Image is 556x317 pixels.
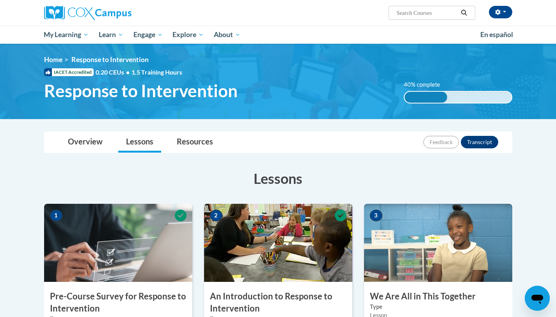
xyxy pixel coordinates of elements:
a: Lessons [118,132,161,153]
label: 40% complete [404,80,449,89]
span: IACET Accredited [44,68,94,76]
span: 3 [370,210,382,221]
span: Response to Intervention [44,80,238,101]
button: Feedback [423,136,459,148]
h3: Pre-Course Survey for Response to Intervention [44,290,192,315]
a: Home [44,55,62,64]
span: 2 [210,210,222,221]
a: Engage [128,26,168,44]
a: Cox Campus [44,6,192,20]
h3: Lessons [44,169,512,188]
span: Explore [172,30,204,39]
span: Learn [99,30,123,39]
a: Resources [169,132,221,153]
button: Search [458,8,470,18]
span: En español [480,30,513,39]
span: Engage [133,30,163,39]
span: About [214,30,240,39]
label: Type [370,303,506,311]
img: Course Image [364,204,512,282]
a: About [209,26,245,44]
button: Account Settings [489,6,512,18]
span: 0.20 CEUs [96,68,131,77]
a: Overview [60,132,110,153]
a: Learn [94,26,128,44]
div: 40% complete [405,92,447,103]
a: En español [475,27,518,43]
span: 1 [50,210,62,221]
img: Course Image [204,204,352,282]
span: 1.5 Training Hours [131,68,182,76]
a: Explore [167,26,209,44]
span: Response to Intervention [71,55,149,64]
img: Cox Campus [44,6,131,20]
input: Search Courses [396,8,458,18]
div: Main menu [32,26,524,44]
img: Course Image [44,204,192,282]
a: My Learning [39,26,94,44]
button: Transcript [461,136,498,148]
span: My Learning [44,30,89,39]
h3: An Introduction to Response to Intervention [204,290,352,315]
span: • [126,68,130,76]
iframe: Button to launch messaging window [525,286,550,311]
h3: We Are All in This Together [364,290,512,303]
